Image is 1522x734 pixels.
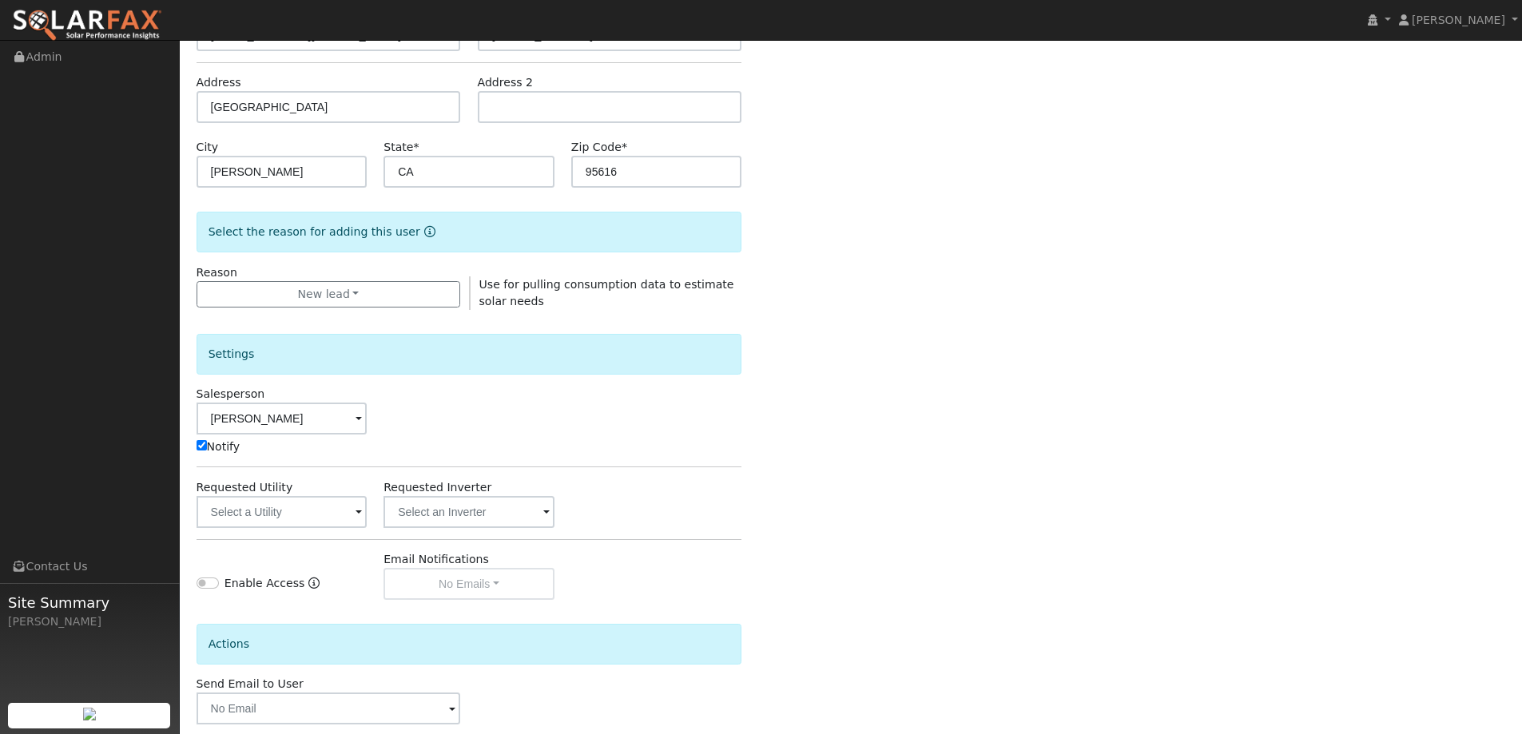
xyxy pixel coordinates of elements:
label: Reason [197,264,237,281]
span: [PERSON_NAME] [1412,14,1505,26]
label: State [383,139,419,156]
label: Enable Access [225,575,305,592]
a: Reason for new user [420,225,435,238]
div: Settings [197,334,742,375]
input: Select a Utility [197,496,368,528]
label: Zip Code [571,139,627,156]
span: Use for pulling consumption data to estimate solar needs [479,278,734,307]
img: SolarFax [12,9,162,42]
a: Enable Access [308,575,320,600]
label: Address 2 [478,74,534,91]
input: Notify [197,440,207,450]
div: Select the reason for adding this user [197,212,742,252]
label: City [197,139,219,156]
label: Requested Utility [197,479,293,496]
label: Salesperson [197,386,265,403]
label: Address [197,74,241,91]
span: Required [622,141,627,153]
input: Select an Inverter [383,496,554,528]
span: Required [413,141,419,153]
label: Notify [197,438,240,455]
input: No Email [197,692,461,724]
img: retrieve [83,708,96,720]
div: [PERSON_NAME] [8,613,171,630]
label: Email Notifications [383,551,489,568]
button: New lead [197,281,461,308]
label: Send Email to User [197,676,304,692]
input: Select a User [197,403,368,434]
span: Site Summary [8,592,171,613]
label: Requested Inverter [383,479,491,496]
div: Actions [197,624,742,665]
